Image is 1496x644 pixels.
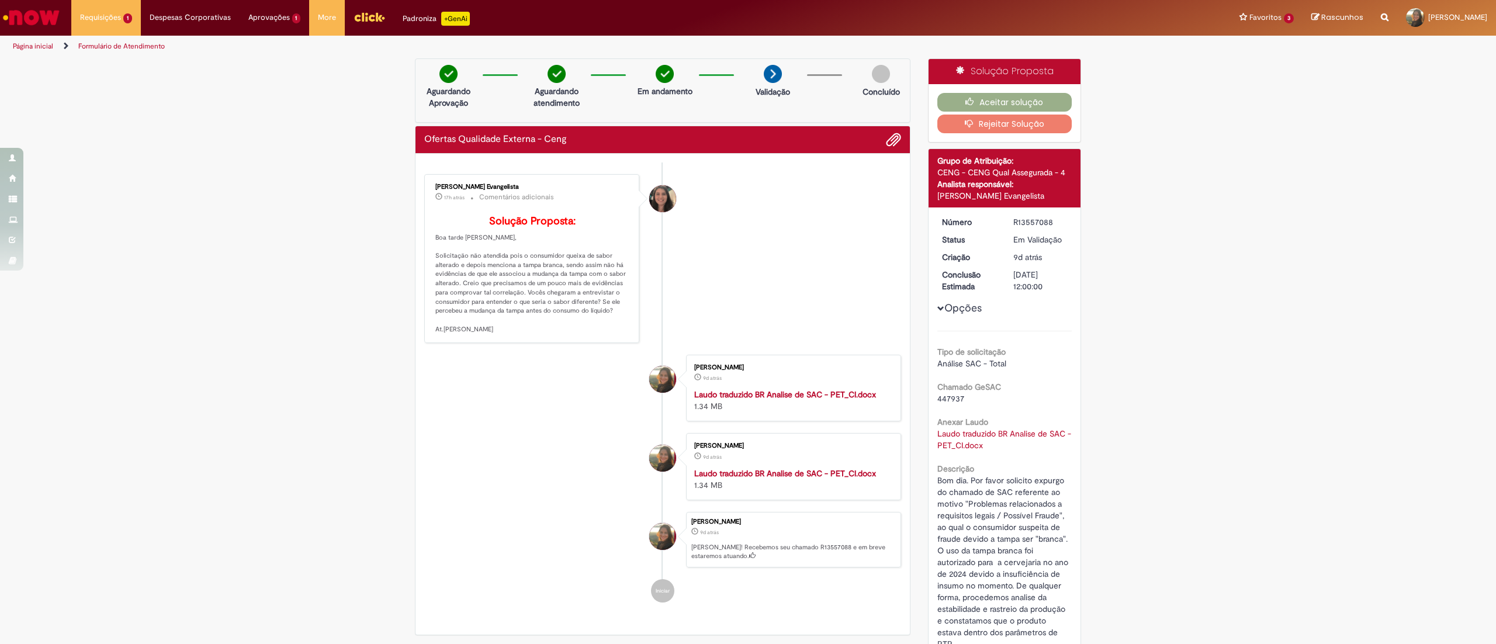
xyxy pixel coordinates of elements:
[80,12,121,23] span: Requisições
[1013,251,1068,263] div: 22/09/2025 22:56:22
[1321,12,1363,23] span: Rascunhos
[691,518,895,525] div: [PERSON_NAME]
[933,269,1005,292] dt: Conclusão Estimada
[764,65,782,83] img: arrow-next.png
[248,12,290,23] span: Aprovações
[354,8,385,26] img: click_logo_yellow_360x200.png
[937,190,1072,202] div: [PERSON_NAME] Evangelista
[937,463,974,474] b: Descrição
[439,65,458,83] img: check-circle-green.png
[649,366,676,393] div: Rafaela De Barros Gama
[1013,252,1042,262] time: 22/09/2025 22:56:22
[1013,269,1068,292] div: [DATE] 12:00:00
[694,468,876,479] a: Laudo traduzido BR Analise de SAC - PET_CI.docx
[1013,216,1068,228] div: R13557088
[435,216,630,334] p: Boa tarde [PERSON_NAME], Solicitação não atendida pois o consumidor queixa de sabor alterado e de...
[1284,13,1294,23] span: 3
[933,216,1005,228] dt: Número
[638,85,692,97] p: Em andamento
[756,86,790,98] p: Validação
[424,162,901,614] ul: Histórico de tíquete
[656,65,674,83] img: check-circle-green.png
[703,375,722,382] span: 9d atrás
[694,364,889,371] div: [PERSON_NAME]
[872,65,890,83] img: img-circle-grey.png
[937,155,1072,167] div: Grupo de Atribuição:
[703,453,722,461] time: 22/09/2025 22:55:07
[318,12,336,23] span: More
[649,185,676,212] div: Pollyane De Souza Ramos Evangelista
[694,389,876,400] a: Laudo traduzido BR Analise de SAC - PET_CI.docx
[435,183,630,191] div: [PERSON_NAME] Evangelista
[1,6,61,29] img: ServiceNow
[649,445,676,472] div: Rafaela De Barros Gama
[424,134,567,145] h2: Ofertas Qualidade Externa - Ceng Histórico de tíquete
[441,12,470,26] p: +GenAi
[703,375,722,382] time: 22/09/2025 22:56:18
[937,428,1073,451] a: Download de Laudo traduzido BR Analise de SAC - PET_CI.docx
[150,12,231,23] span: Despesas Corporativas
[1428,12,1487,22] span: [PERSON_NAME]
[123,13,132,23] span: 1
[937,358,1006,369] span: Análise SAC - Total
[1249,12,1282,23] span: Favoritos
[479,192,554,202] small: Comentários adicionais
[700,529,719,536] time: 22/09/2025 22:56:22
[694,468,889,491] div: 1.34 MB
[78,41,165,51] a: Formulário de Atendimento
[937,167,1072,178] div: CENG - CENG Qual Assegurada - 4
[933,234,1005,245] dt: Status
[863,86,900,98] p: Concluído
[424,512,901,568] li: Rafaela de Barros Gama
[13,41,53,51] a: Página inicial
[937,178,1072,190] div: Analista responsável:
[937,93,1072,112] button: Aceitar solução
[694,389,889,412] div: 1.34 MB
[703,453,722,461] span: 9d atrás
[420,85,477,109] p: Aguardando Aprovação
[403,12,470,26] div: Padroniza
[1013,252,1042,262] span: 9d atrás
[548,65,566,83] img: check-circle-green.png
[9,36,989,57] ul: Trilhas de página
[694,442,889,449] div: [PERSON_NAME]
[937,115,1072,133] button: Rejeitar Solução
[937,347,1006,357] b: Tipo de solicitação
[691,543,895,561] p: [PERSON_NAME]! Recebemos seu chamado R13557088 e em breve estaremos atuando.
[1013,234,1068,245] div: Em Validação
[937,382,1001,392] b: Chamado GeSAC
[929,59,1081,84] div: Solução Proposta
[649,523,676,550] div: Rafaela De Barros Gama
[489,214,576,228] b: Solução Proposta:
[444,194,465,201] span: 17h atrás
[886,132,901,147] button: Adicionar anexos
[933,251,1005,263] dt: Criação
[937,417,988,427] b: Anexar Laudo
[700,529,719,536] span: 9d atrás
[1311,12,1363,23] a: Rascunhos
[292,13,301,23] span: 1
[528,85,585,109] p: Aguardando atendimento
[937,393,964,404] span: 447937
